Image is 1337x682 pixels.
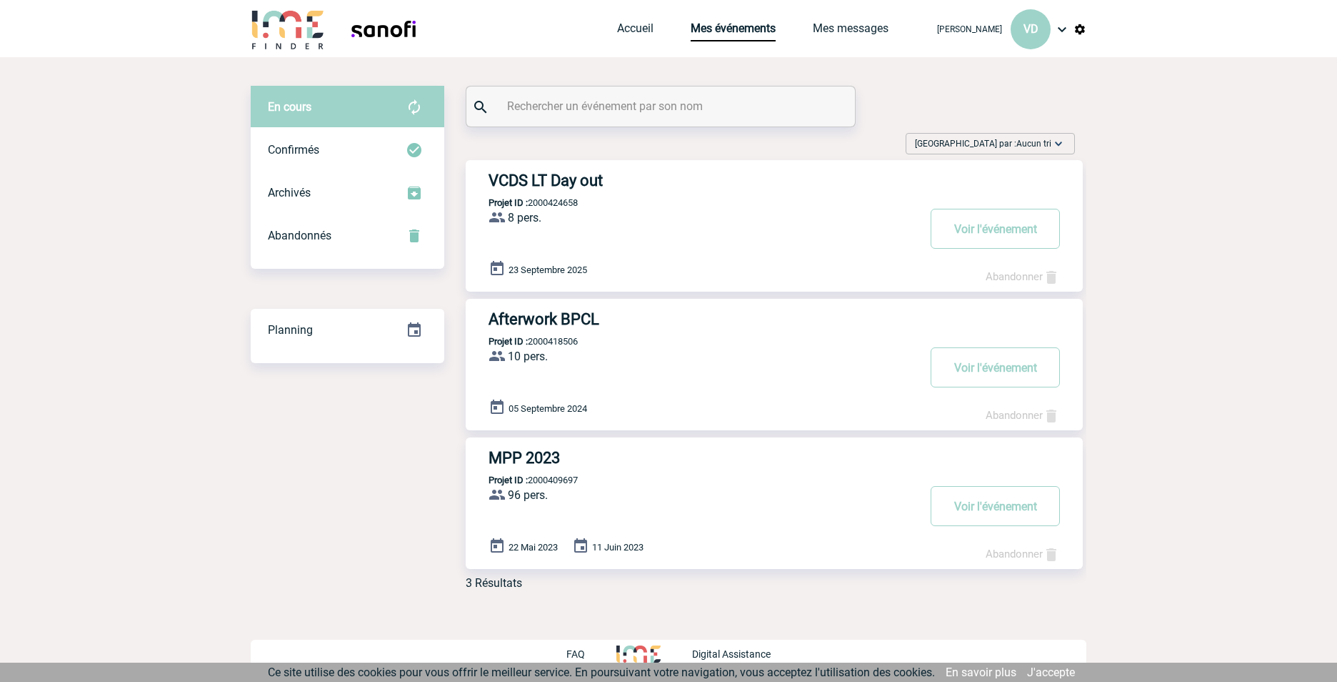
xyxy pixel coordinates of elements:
[466,475,578,485] p: 2000409697
[915,137,1051,151] span: [GEOGRAPHIC_DATA] par :
[691,21,776,41] a: Mes événements
[268,100,311,114] span: En cours
[466,172,1083,189] a: VCDS LT Day out
[251,308,444,350] a: Planning
[489,172,917,189] h3: VCDS LT Day out
[813,21,888,41] a: Mes messages
[268,666,935,679] span: Ce site utilise des cookies pour vous offrir le meilleur service. En poursuivant votre navigation...
[1051,137,1066,151] img: baseline_expand_more_white_24dp-b.png
[566,648,585,660] p: FAQ
[251,172,444,214] div: Retrouvez ici tous les événements que vous avez décidé d'archiver
[489,475,528,485] b: Projet ID :
[1027,666,1075,679] a: J'accepte
[509,403,587,414] span: 05 Septembre 2024
[268,229,331,242] span: Abandonnés
[251,309,444,352] div: Retrouvez ici tous vos événements organisés par date et état d'avancement
[489,449,917,467] h3: MPP 2023
[268,143,319,157] span: Confirmés
[508,488,548,502] span: 96 pers.
[617,21,654,41] a: Accueil
[508,211,541,224] span: 8 pers.
[509,542,558,553] span: 22 Mai 2023
[986,270,1060,283] a: Abandonner
[508,350,548,363] span: 10 pers.
[251,214,444,257] div: Retrouvez ici tous vos événements annulés
[946,666,1016,679] a: En savoir plus
[986,548,1060,560] a: Abandonner
[268,186,311,199] span: Archivés
[566,646,616,660] a: FAQ
[931,347,1060,387] button: Voir l'événement
[616,646,661,663] img: http://www.idealmeetingsevents.fr/
[466,197,578,208] p: 2000424658
[692,648,771,660] p: Digital Assistance
[489,310,917,328] h3: Afterwork BPCL
[1016,139,1051,149] span: Aucun tri
[489,336,528,347] b: Projet ID :
[1023,22,1038,36] span: VD
[504,96,821,117] input: Rechercher un événement par son nom
[937,24,1002,34] span: [PERSON_NAME]
[489,197,528,208] b: Projet ID :
[986,409,1060,422] a: Abandonner
[466,449,1083,467] a: MPP 2023
[466,336,578,347] p: 2000418506
[251,86,444,129] div: Retrouvez ici tous vos évènements avant confirmation
[931,209,1060,249] button: Voir l'événement
[509,265,587,275] span: 23 Septembre 2025
[931,486,1060,526] button: Voir l'événement
[251,9,325,49] img: IME-Finder
[592,542,644,553] span: 11 Juin 2023
[268,323,313,337] span: Planning
[466,576,522,590] div: 3 Résultats
[466,310,1083,328] a: Afterwork BPCL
